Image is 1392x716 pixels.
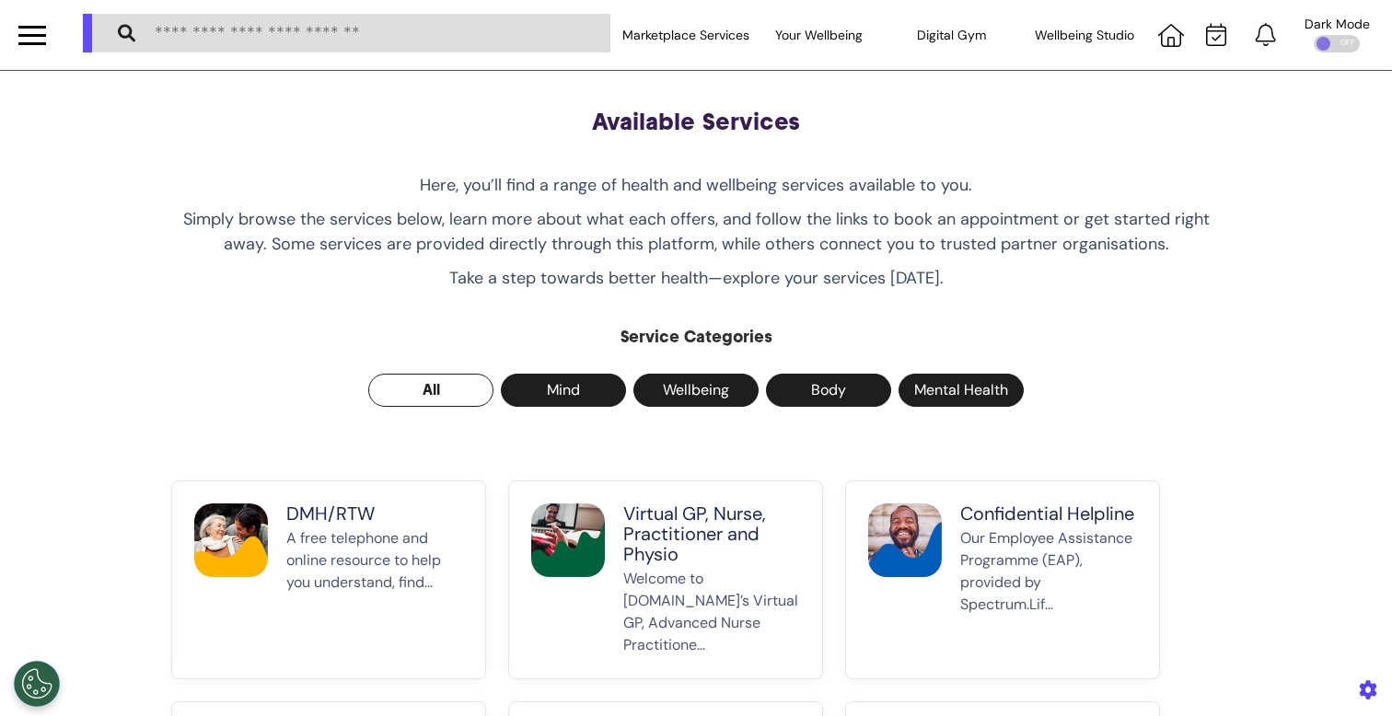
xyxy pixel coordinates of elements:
[171,108,1221,136] h1: Available Services
[286,503,463,524] p: DMH/RTW
[868,503,942,577] img: Confidential Helpline
[1314,35,1360,52] div: OFF
[368,374,493,407] button: All
[885,9,1017,61] div: Digital Gym
[286,527,463,656] p: A free telephone and online resource to help you understand, find...
[171,207,1221,257] p: Simply browse the services below, learn more about what each offers, and follow the links to book...
[845,480,1160,679] button: Confidential HelplineConfidential HelplineOur Employee Assistance Programme (EAP), provided by Sp...
[14,661,60,707] button: Open Preferences
[171,173,1221,198] p: Here, you’ll find a range of health and wellbeing services available to you.
[623,568,800,656] p: Welcome to [DOMAIN_NAME]’s Virtual GP, Advanced Nurse Practitione...
[508,480,823,679] button: Virtual GP, Nurse, Practitioner and PhysioVirtual GP, Nurse, Practitioner and PhysioWelcome to [D...
[752,9,885,61] div: Your Wellbeing
[960,503,1137,524] p: Confidential Helpline
[171,480,486,679] button: DMH/RTWDMH/RTWA free telephone and online resource to help you understand, find...
[531,503,605,577] img: Virtual GP, Nurse, Practitioner and Physio
[633,374,759,407] button: Wellbeing
[899,374,1024,407] button: Mental Health
[1018,9,1151,61] div: Wellbeing Studio
[960,527,1137,656] p: Our Employee Assistance Programme (EAP), provided by Spectrum.Lif...
[501,374,626,407] button: Mind
[1305,17,1370,30] div: Dark Mode
[194,503,268,577] img: DMH/RTW
[620,9,752,61] div: Marketplace Services
[623,503,800,564] p: Virtual GP, Nurse, Practitioner and Physio
[171,266,1221,291] p: Take a step towards better health—explore your services [DATE].
[766,374,891,407] button: Body
[171,328,1221,348] h2: Service Categories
